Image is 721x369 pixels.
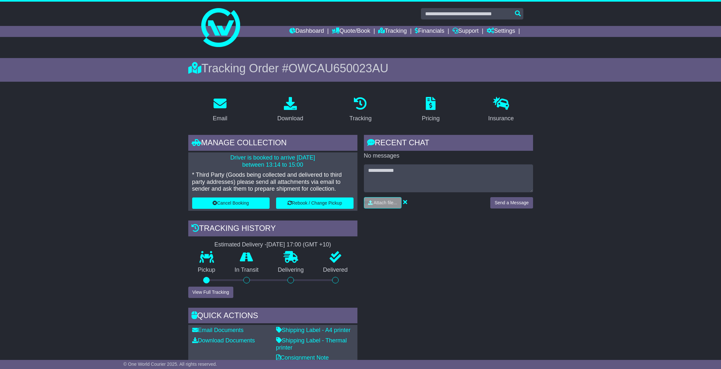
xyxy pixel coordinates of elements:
[288,62,388,75] span: OWCAU650023AU
[487,26,515,37] a: Settings
[192,327,244,333] a: Email Documents
[488,114,514,123] div: Insurance
[490,197,533,208] button: Send a Message
[364,135,533,152] div: RECENT CHAT
[277,114,303,123] div: Download
[192,154,354,168] p: Driver is booked to arrive [DATE] between 13:14 to 15:00
[208,95,231,125] a: Email
[188,287,233,298] button: View Full Tracking
[188,61,533,75] div: Tracking Order #
[452,26,479,37] a: Support
[313,267,357,274] p: Delivered
[378,26,407,37] a: Tracking
[188,135,357,152] div: Manage collection
[188,308,357,325] div: Quick Actions
[188,267,225,274] p: Pickup
[192,197,270,209] button: Cancel Booking
[332,26,370,37] a: Quote/Book
[268,267,314,274] p: Delivering
[364,152,533,160] p: No messages
[484,95,518,125] a: Insurance
[349,114,371,123] div: Tracking
[192,337,255,344] a: Download Documents
[345,95,376,125] a: Tracking
[192,172,354,193] p: * Third Party (Goods being collected and delivered to third party addresses) please send all atta...
[188,220,357,238] div: Tracking history
[422,114,440,123] div: Pricing
[213,114,227,123] div: Email
[123,362,217,367] span: © One World Courier 2025. All rights reserved.
[188,241,357,248] div: Estimated Delivery -
[276,327,351,333] a: Shipping Label - A4 printer
[225,267,268,274] p: In Transit
[415,26,444,37] a: Financials
[276,197,354,209] button: Rebook / Change Pickup
[267,241,331,248] div: [DATE] 17:00 (GMT +10)
[289,26,324,37] a: Dashboard
[276,337,347,351] a: Shipping Label - Thermal printer
[273,95,308,125] a: Download
[418,95,444,125] a: Pricing
[276,354,329,361] a: Consignment Note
